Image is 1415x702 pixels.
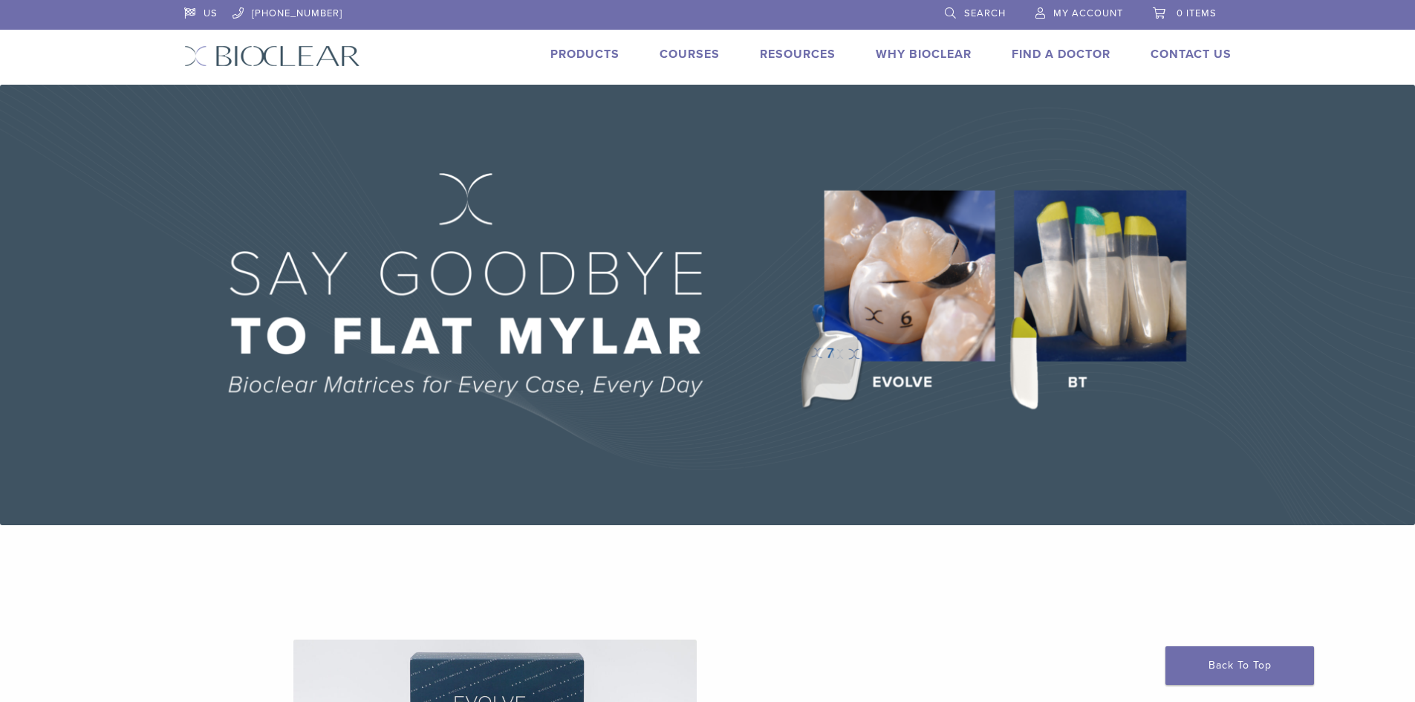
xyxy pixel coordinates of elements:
[1053,7,1123,19] span: My Account
[876,47,972,62] a: Why Bioclear
[660,47,720,62] a: Courses
[1177,7,1217,19] span: 0 items
[1165,646,1314,685] a: Back To Top
[760,47,836,62] a: Resources
[964,7,1006,19] span: Search
[1151,47,1232,62] a: Contact Us
[550,47,619,62] a: Products
[1012,47,1110,62] a: Find A Doctor
[184,45,360,67] img: Bioclear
